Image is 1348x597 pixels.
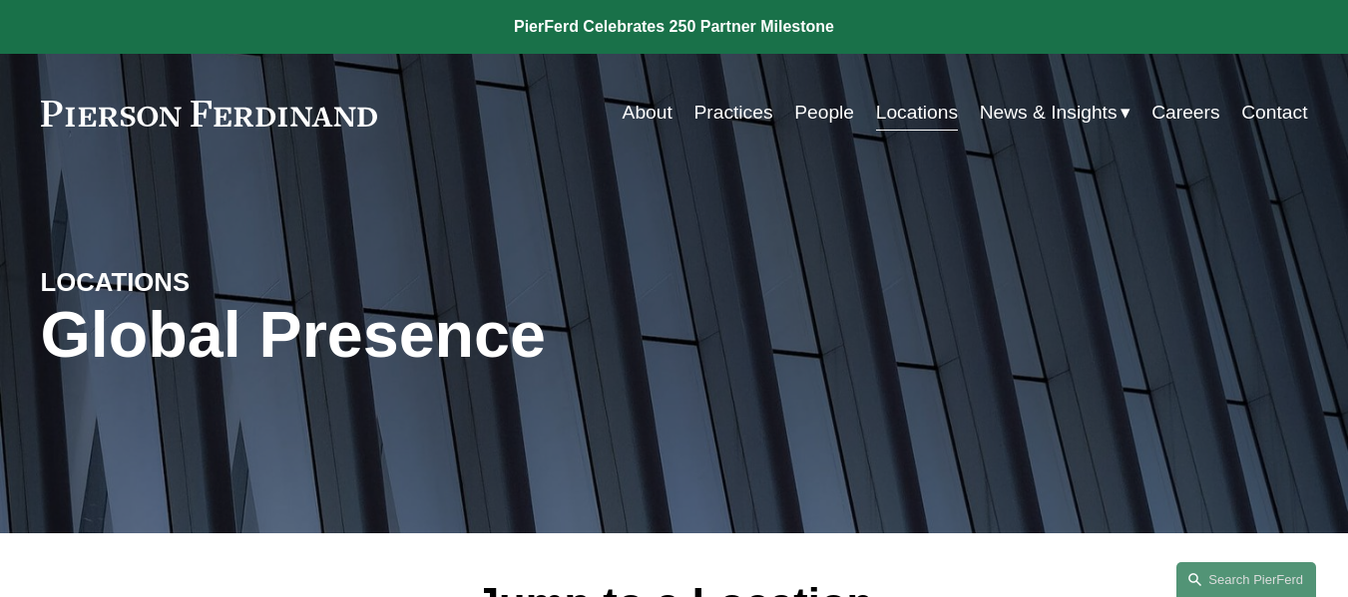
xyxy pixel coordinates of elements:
[1241,94,1307,132] a: Contact
[876,94,958,132] a: Locations
[980,94,1130,132] a: folder dropdown
[1151,94,1219,132] a: Careers
[41,266,357,299] h4: LOCATIONS
[980,96,1118,131] span: News & Insights
[693,94,772,132] a: Practices
[623,94,673,132] a: About
[1176,562,1316,597] a: Search this site
[41,298,886,372] h1: Global Presence
[794,94,854,132] a: People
